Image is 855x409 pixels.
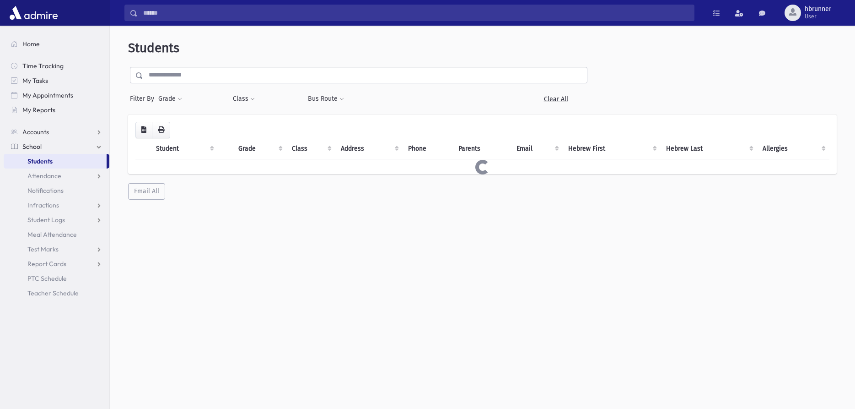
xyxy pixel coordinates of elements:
a: Accounts [4,125,109,139]
th: Allergies [757,138,829,159]
a: Meal Attendance [4,227,109,242]
span: Accounts [22,128,49,136]
span: My Appointments [22,91,73,99]
a: My Tasks [4,73,109,88]
button: Print [152,122,170,138]
span: Student Logs [27,216,65,224]
a: School [4,139,109,154]
span: Filter By [130,94,158,104]
button: Grade [158,91,183,107]
a: PTC Schedule [4,271,109,286]
button: Bus Route [307,91,344,107]
span: Report Cards [27,260,66,268]
span: Attendance [27,172,61,180]
th: Phone [403,138,452,159]
span: Meal Attendance [27,230,77,239]
span: hbrunner [805,5,831,13]
a: Clear All [524,91,587,107]
a: Students [4,154,107,169]
span: School [22,142,42,151]
th: Email [511,138,563,159]
th: Grade [233,138,286,159]
th: Address [335,138,403,159]
button: CSV [135,122,152,138]
span: Home [22,40,40,48]
span: Test Marks [27,245,59,253]
a: My Reports [4,103,109,117]
a: Infractions [4,198,109,213]
a: My Appointments [4,88,109,103]
a: Report Cards [4,256,109,271]
th: Student [151,138,218,159]
span: My Reports [22,106,55,114]
a: Test Marks [4,242,109,256]
span: Students [128,40,179,55]
span: My Tasks [22,76,48,85]
a: Notifications [4,183,109,198]
span: Notifications [27,186,64,195]
span: Infractions [27,201,59,209]
a: Teacher Schedule [4,286,109,300]
th: Hebrew First [563,138,661,159]
span: Teacher Schedule [27,289,79,297]
button: Class [232,91,255,107]
button: Email All [128,183,165,200]
span: User [805,13,831,20]
img: AdmirePro [7,4,60,22]
a: Home [4,37,109,51]
span: Time Tracking [22,62,64,70]
th: Class [286,138,335,159]
th: Hebrew Last [661,138,757,159]
a: Time Tracking [4,59,109,73]
input: Search [138,5,694,21]
th: Parents [453,138,511,159]
span: PTC Schedule [27,274,67,283]
a: Attendance [4,169,109,183]
span: Students [27,157,53,165]
a: Student Logs [4,213,109,227]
